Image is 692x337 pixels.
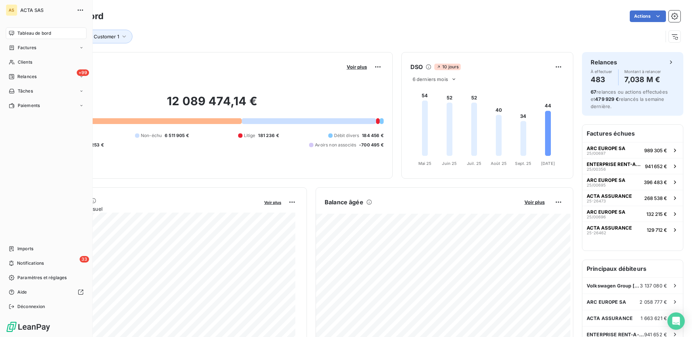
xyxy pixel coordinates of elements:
h6: DSO [410,63,423,71]
span: Tâches [18,88,33,94]
span: 3 137 080 € [640,283,667,289]
span: 129 712 € [647,227,667,233]
span: 396 483 € [644,179,667,185]
h4: 7,038 M € [624,74,661,85]
span: 25/00356 [587,167,606,171]
h2: 12 089 474,14 € [41,94,384,116]
span: Avoirs non associés [315,142,356,148]
span: À effectuer [591,69,612,74]
span: Non-échu [141,132,162,139]
button: ARC EUROPE SA25/00696132 215 € [582,206,683,222]
span: -700 495 € [359,142,384,148]
span: ARC EUROPE SA [587,177,625,183]
span: Montant à relancer [624,69,661,74]
span: relances ou actions effectuées et relancés la semaine dernière. [591,89,668,109]
span: Voir plus [264,200,281,205]
button: Group Customer 1 [68,30,132,43]
span: Volkswagen Group [GEOGRAPHIC_DATA] [587,283,640,289]
span: 184 456 € [362,132,383,139]
span: Débit divers [334,132,359,139]
span: Paiements [18,102,40,109]
div: AS [6,4,17,16]
span: 6 511 905 € [165,132,189,139]
span: 2 058 777 € [640,299,667,305]
span: 25/00695 [587,183,606,187]
span: 479 929 € [595,96,619,102]
span: 181 236 € [258,132,279,139]
span: 25-26473 [587,199,606,203]
span: ACTA SAS [20,7,72,13]
button: Voir plus [522,199,547,205]
span: ACTA ASSURANCE [587,193,632,199]
span: 989 305 € [644,148,667,153]
tspan: Sept. 25 [515,161,531,166]
button: ARC EUROPE SA25/00697989 305 € [582,142,683,158]
button: ENTERPRISE RENT-A-CAR - CITER SA25/00356941 652 € [582,158,683,174]
button: ACTA ASSURANCE25-26473268 538 € [582,190,683,206]
button: ACTA ASSURANCE25-26462129 712 € [582,222,683,238]
span: Aide [17,289,27,295]
h6: Relances [591,58,617,67]
tspan: Mai 25 [418,161,431,166]
span: Notifications [17,260,44,266]
tspan: Août 25 [491,161,507,166]
h4: 483 [591,74,612,85]
h6: Balance âgée [325,198,363,206]
button: ARC EUROPE SA25/00695396 483 € [582,174,683,190]
span: Voir plus [347,64,367,70]
span: 941 652 € [645,163,667,169]
span: Group Customer 1 [78,34,119,39]
span: Tableau de bord [17,30,51,37]
span: Factures [18,44,36,51]
span: 25/00697 [587,151,605,155]
span: 25-26462 [587,231,606,235]
h6: Principaux débiteurs [582,260,683,277]
span: Chiffre d'affaires mensuel [41,205,259,213]
span: Imports [17,246,33,252]
tspan: Juin 25 [442,161,457,166]
div: Open Intercom Messenger [667,312,685,330]
span: 25/00696 [587,215,606,219]
a: Aide [6,286,86,298]
tspan: [DATE] [541,161,555,166]
span: ACTA ASSURANCE [587,315,633,321]
span: Paramètres et réglages [17,274,67,281]
span: ENTERPRISE RENT-A-CAR - CITER SA [587,161,642,167]
span: 268 538 € [644,195,667,201]
span: Relances [17,73,37,80]
span: Clients [18,59,32,65]
button: Actions [630,10,666,22]
span: 33 [80,256,89,263]
span: Voir plus [524,199,545,205]
span: ARC EUROPE SA [587,145,625,151]
span: 6 derniers mois [413,76,448,82]
span: 1 663 621 € [641,315,667,321]
span: Déconnexion [17,303,45,310]
span: ARC EUROPE SA [587,299,626,305]
span: ACTA ASSURANCE [587,225,632,231]
span: +99 [77,69,89,76]
button: Voir plus [345,64,369,70]
span: 67 [591,89,596,95]
span: ARC EUROPE SA [587,209,625,215]
h6: Factures échues [582,125,683,142]
span: 10 jours [434,64,461,70]
button: Voir plus [262,199,283,205]
tspan: Juil. 25 [467,161,481,166]
img: Logo LeanPay [6,321,51,333]
span: 132 215 € [646,211,667,217]
span: Litige [244,132,256,139]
